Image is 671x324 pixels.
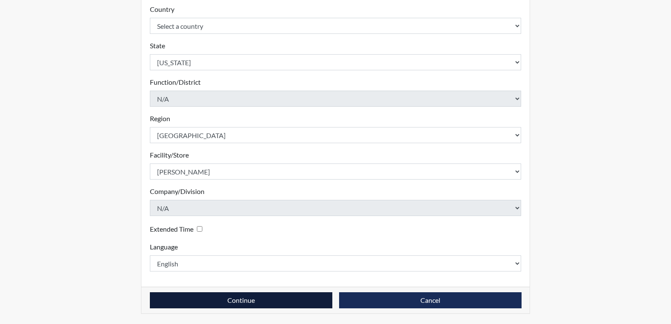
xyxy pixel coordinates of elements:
label: Facility/Store [150,150,189,160]
button: Cancel [339,292,522,308]
button: Continue [150,292,332,308]
label: State [150,41,165,51]
label: Country [150,4,174,14]
label: Extended Time [150,224,193,234]
label: Company/Division [150,186,204,197]
div: Checking this box will provide the interviewee with an accomodation of extra time to answer each ... [150,223,206,235]
label: Region [150,114,170,124]
label: Function/District [150,77,201,87]
label: Language [150,242,178,252]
